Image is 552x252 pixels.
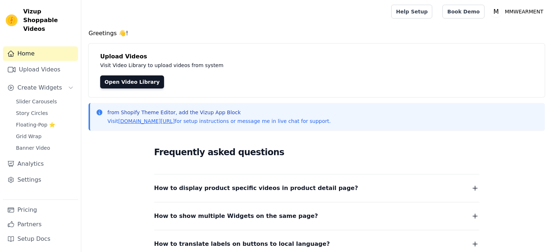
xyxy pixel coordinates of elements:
[16,110,48,117] span: Story Circles
[16,133,41,140] span: Grid Wrap
[442,5,484,18] a: Book Demo
[154,183,358,193] span: How to display product specific videos in product detail page?
[3,62,78,77] a: Upload Videos
[100,75,164,88] a: Open Video Library
[502,5,546,18] p: MMWEARMENT
[12,143,78,153] a: Banner Video
[3,173,78,187] a: Settings
[154,211,318,221] span: How to show multiple Widgets on the same page?
[6,15,17,26] img: Vizup
[391,5,432,18] a: Help Setup
[3,217,78,232] a: Partners
[154,145,479,160] h2: Frequently asked questions
[100,61,425,70] p: Visit Video Library to upload videos from system
[12,120,78,130] a: Floating-Pop ⭐
[3,203,78,217] a: Pricing
[16,98,57,105] span: Slider Carousels
[3,46,78,61] a: Home
[3,80,78,95] button: Create Widgets
[154,239,330,249] span: How to translate labels on buttons to local language?
[23,7,75,33] span: Vizup Shoppable Videos
[154,211,479,221] button: How to show multiple Widgets on the same page?
[118,118,175,124] a: [DOMAIN_NAME][URL]
[16,121,55,128] span: Floating-Pop ⭐
[12,108,78,118] a: Story Circles
[17,83,62,92] span: Create Widgets
[16,144,50,152] span: Banner Video
[89,29,545,38] h4: Greetings 👋!
[493,8,499,15] text: M
[12,131,78,141] a: Grid Wrap
[490,5,546,18] button: M MMWEARMENT
[100,52,533,61] h4: Upload Videos
[154,239,479,249] button: How to translate labels on buttons to local language?
[154,183,479,193] button: How to display product specific videos in product detail page?
[3,232,78,246] a: Setup Docs
[107,109,331,116] p: from Shopify Theme Editor, add the Vizup App Block
[12,96,78,107] a: Slider Carousels
[3,157,78,171] a: Analytics
[107,117,331,125] p: Visit for setup instructions or message me in live chat for support.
